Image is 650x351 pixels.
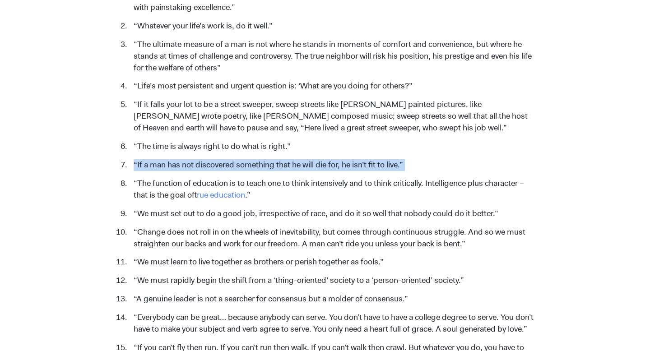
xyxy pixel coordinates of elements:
li: “Change does not roll in on the wheels of inevitability, but comes through continuous struggle. A... [129,226,534,250]
li: “We must rapidly begin the shift from a ‘thing-oriented’ society to a ‘person-oriented’ society.” [129,275,534,286]
a: true education [197,189,245,200]
li: “The time is always right to do what is right.” [129,141,534,152]
li: “A genuine leader is not a searcher for consensus but a molder of consensus.” [129,293,534,305]
li: “Everybody can be great… because anybody can serve. You don’t have to have a college degree to se... [129,312,534,335]
li: “The ultimate measure of a man is not where he stands in moments of comfort and convenience, but ... [129,39,534,74]
li: “If a man has not discovered something that he will die for, he isn’t fit to live.” [129,159,534,171]
li: “If it falls your lot to be a street sweeper, sweep streets like [PERSON_NAME] painted pictures, ... [129,99,534,134]
li: “Life’s most persistent and urgent question is: ‘What are you doing for others?” [129,80,534,92]
li: “The function of education is to teach one to think intensively and to think critically. Intellig... [129,178,534,201]
li: “We must set out to do a good job, irrespective of race, and do it so well that nobody could do i... [129,208,534,220]
li: “We must learn to live together as brothers or perish together as fools.” [129,256,534,268]
li: “Whatever your life’s work is, do it well.” [129,20,534,32]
